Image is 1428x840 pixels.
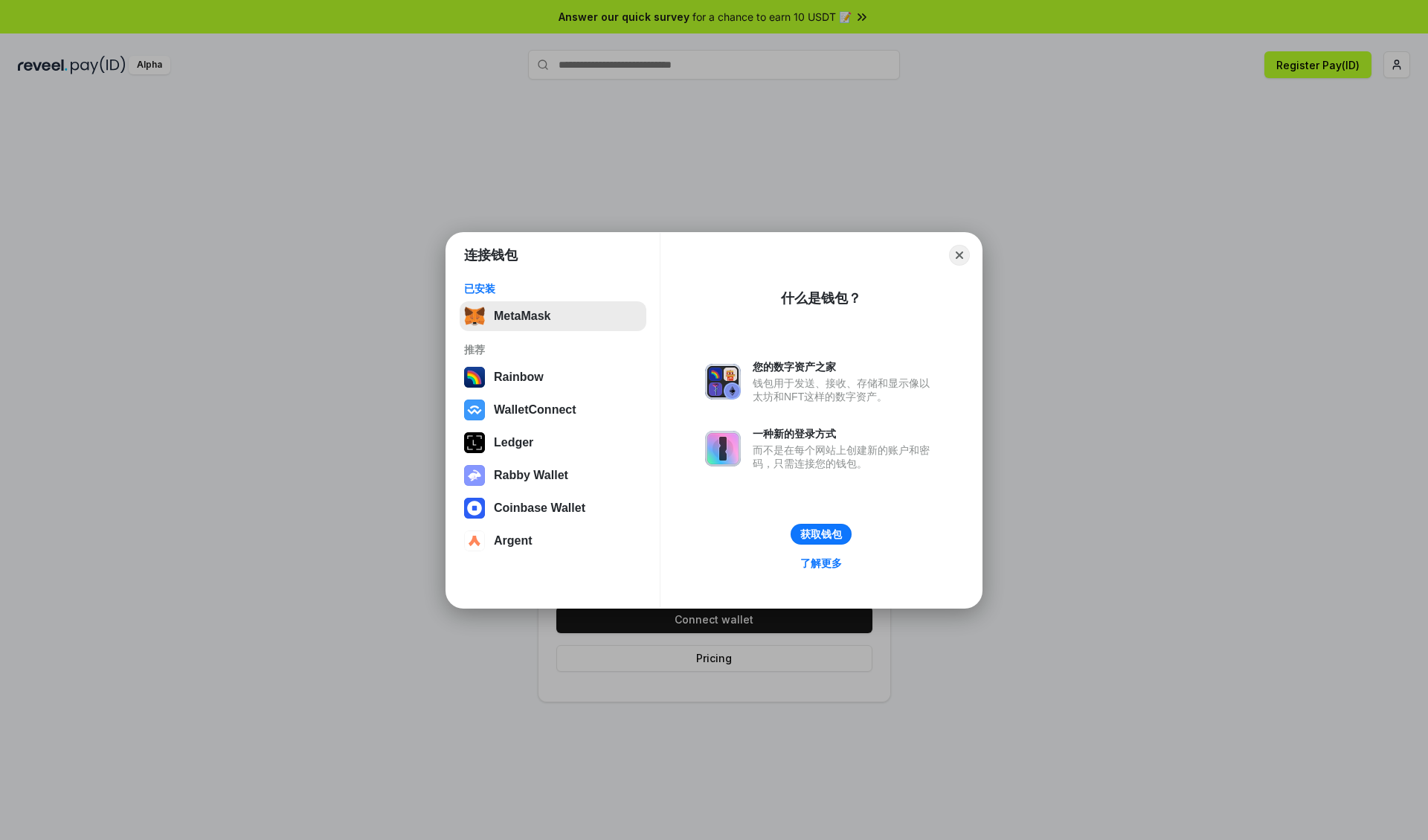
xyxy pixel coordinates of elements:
[464,282,642,295] div: 已安装
[753,360,937,373] div: 您的数字资产之家
[460,461,646,490] button: Rabby Wallet
[949,245,970,266] button: Close
[494,501,585,515] div: Coinbase Wallet
[464,246,518,264] h1: 连接钱包
[460,493,646,523] button: Coinbase Wallet
[753,376,937,403] div: 钱包用于发送、接收、存储和显示像以太坊和NFT这样的数字资产。
[464,400,485,420] img: svg+xml,%3Csvg%20width%3D%2228%22%20height%3D%2228%22%20viewBox%3D%220%200%2028%2028%22%20fill%3D...
[800,528,842,541] div: 获取钱包
[705,431,741,467] img: svg+xml,%3Csvg%20xmlns%3D%22http%3A%2F%2Fwww.w3.org%2F2000%2Fsvg%22%20fill%3D%22none%22%20viewBox...
[460,428,646,458] button: Ledger
[460,301,646,331] button: MetaMask
[494,371,544,384] div: Rainbow
[791,524,852,545] button: 获取钱包
[800,557,842,570] div: 了解更多
[705,364,741,400] img: svg+xml,%3Csvg%20xmlns%3D%22http%3A%2F%2Fwww.w3.org%2F2000%2Fsvg%22%20fill%3D%22none%22%20viewBox...
[464,367,485,388] img: svg+xml,%3Csvg%20width%3D%22120%22%20height%3D%22120%22%20viewBox%3D%220%200%20120%20120%22%20fil...
[464,432,485,453] img: svg+xml,%3Csvg%20xmlns%3D%22http%3A%2F%2Fwww.w3.org%2F2000%2Fsvg%22%20width%3D%2228%22%20height%3...
[464,306,485,327] img: svg+xml,%3Csvg%20fill%3D%22none%22%20height%3D%2233%22%20viewBox%3D%220%200%2035%2033%22%20width%...
[460,395,646,425] button: WalletConnect
[464,530,485,551] img: svg+xml,%3Csvg%20width%3D%2228%22%20height%3D%2228%22%20viewBox%3D%220%200%2028%2028%22%20fill%3D...
[753,427,937,440] div: 一种新的登录方式
[494,469,568,482] div: Rabby Wallet
[781,289,861,307] div: 什么是钱包？
[464,343,642,356] div: 推荐
[791,554,851,573] a: 了解更多
[753,443,937,470] div: 而不是在每个网站上创建新的账户和密码，只需连接您的钱包。
[494,403,576,417] div: WalletConnect
[494,436,533,449] div: Ledger
[494,310,550,323] div: MetaMask
[494,534,533,548] div: Argent
[460,526,646,556] button: Argent
[460,362,646,392] button: Rainbow
[464,465,485,486] img: svg+xml,%3Csvg%20xmlns%3D%22http%3A%2F%2Fwww.w3.org%2F2000%2Fsvg%22%20fill%3D%22none%22%20viewBox...
[464,498,485,519] img: svg+xml,%3Csvg%20width%3D%2228%22%20height%3D%2228%22%20viewBox%3D%220%200%2028%2028%22%20fill%3D...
